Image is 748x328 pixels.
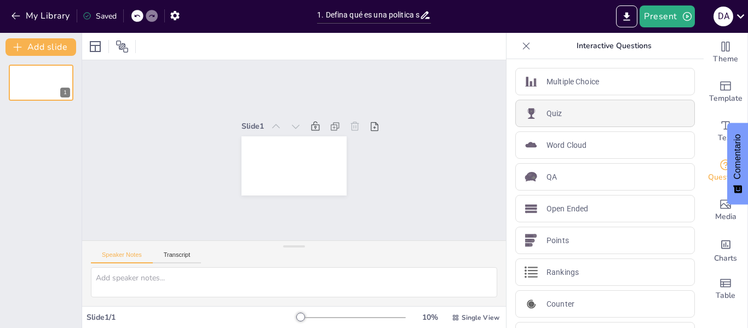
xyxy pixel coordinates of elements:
[87,312,301,323] div: Slide 1 / 1
[525,75,538,88] img: Multiple Choice icon
[60,88,70,97] div: 1
[715,211,737,223] span: Media
[153,251,202,263] button: Transcript
[116,40,129,53] span: Position
[704,72,747,112] div: Add ready made slides
[704,112,747,151] div: Add text boxes
[708,171,744,183] span: Questions
[525,266,538,279] img: Rankings icon
[83,11,117,21] div: Saved
[714,7,733,26] div: D A
[525,297,538,310] img: Counter icon
[713,53,738,65] span: Theme
[546,203,588,215] p: Open Ended
[640,5,694,27] button: Present
[546,267,579,278] p: Rankings
[714,252,737,264] span: Charts
[704,151,747,191] div: Get real-time input from your audience
[317,7,419,23] input: Insert title
[546,140,586,151] p: Word Cloud
[525,107,538,120] img: Quiz icon
[546,171,557,183] p: QA
[525,170,538,183] img: QA icon
[5,38,76,56] button: Add slide
[8,7,74,25] button: My Library
[91,251,153,263] button: Speaker Notes
[462,313,499,322] span: Single View
[709,93,743,105] span: Template
[704,191,747,230] div: Add images, graphics, shapes or video
[546,298,574,310] p: Counter
[704,269,747,309] div: Add a table
[727,123,748,205] button: Comentarios - Mostrar encuesta
[716,290,735,302] span: Table
[535,33,693,59] p: Interactive Questions
[714,5,733,27] button: D A
[417,312,443,323] div: 10 %
[616,5,637,27] button: Export to PowerPoint
[704,230,747,269] div: Add charts and graphs
[546,235,569,246] p: Points
[87,38,104,55] div: Layout
[718,132,733,144] span: Text
[525,202,538,215] img: Open Ended icon
[525,139,538,152] img: Word Cloud icon
[733,134,742,180] font: Comentario
[546,76,599,88] p: Multiple Choice
[704,33,747,72] div: Change the overall theme
[241,121,264,131] div: Slide 1
[9,65,73,101] div: 1
[546,108,562,119] p: Quiz
[525,234,538,247] img: Points icon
